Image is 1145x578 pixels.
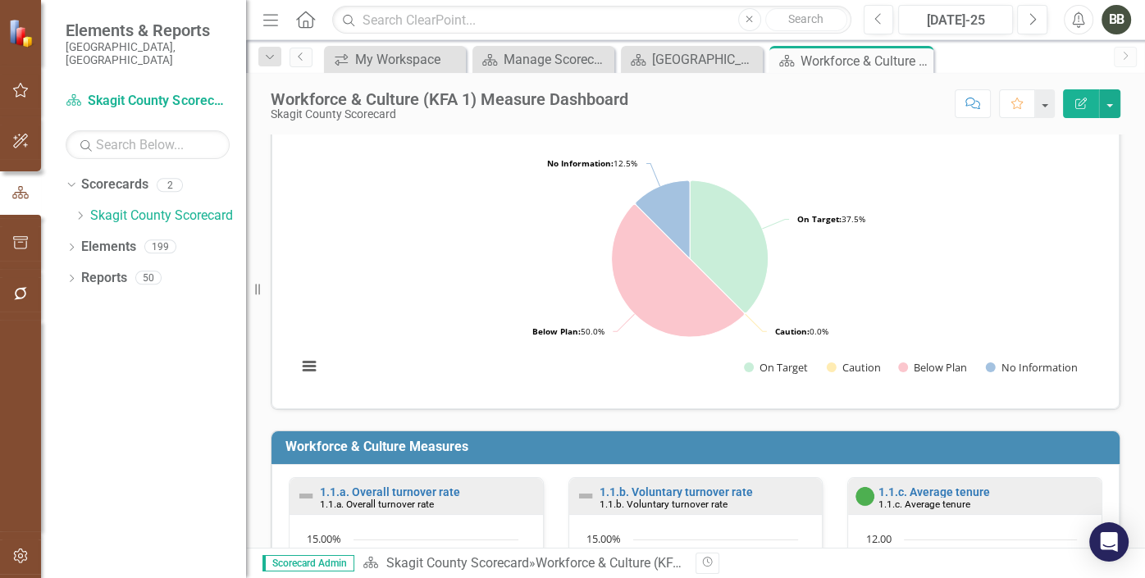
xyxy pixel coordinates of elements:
[504,49,610,70] div: Manage Scorecards
[904,11,1007,30] div: [DATE]-25
[1102,5,1131,34] button: BB
[81,238,136,257] a: Elements
[532,325,581,337] tspan: Below Plan:
[363,554,683,573] div: »
[866,531,892,546] text: 12.00
[765,8,847,31] button: Search
[625,49,759,70] a: [GEOGRAPHIC_DATA] Page
[1001,360,1078,375] text: No Information
[144,240,176,254] div: 199
[636,180,690,258] path: No Information, 1.
[775,325,828,337] text: 0.0%
[477,49,610,70] a: Manage Scorecards
[690,180,769,313] path: On Target, 3.
[878,498,970,510] small: 1.1.c. Average tenure
[898,361,968,375] button: Show Below Plan
[328,49,462,70] a: My Workspace
[600,485,753,498] a: 1.1.b. Voluntary turnover rate
[1089,522,1129,562] div: Open Intercom Messenger
[296,486,316,506] img: Not Defined
[652,49,759,70] div: [GEOGRAPHIC_DATA] Page
[576,486,595,506] img: Not Defined
[66,40,230,67] small: [GEOGRAPHIC_DATA], [GEOGRAPHIC_DATA]
[842,360,881,375] text: Caution
[775,325,810,337] tspan: Caution:
[586,531,621,546] text: 15.00%
[600,498,728,510] small: 1.1.b. Voluntary turnover rate
[898,5,1013,34] button: [DATE]-25
[855,486,874,506] img: On Target
[547,157,614,169] tspan: No Information:
[285,439,1111,454] h3: Workforce & Culture Measures
[66,130,230,159] input: Search Below...
[271,90,628,108] div: Workforce & Culture (KFA 1) Measure Dashboard
[81,269,127,288] a: Reports
[289,146,1091,392] svg: Interactive chart
[307,531,341,546] text: 15.00%
[827,361,880,375] button: Show Caution
[90,207,246,225] a: Skagit County Scorecard
[986,361,1077,375] button: Show No Information
[797,213,842,225] tspan: On Target:
[135,271,162,285] div: 50
[355,49,462,70] div: My Workspace
[744,361,809,375] button: Show On Target
[878,485,990,498] a: 1.1.c. Average tenure
[535,555,816,571] div: Workforce & Culture (KFA 1) Measure Dashboard
[788,12,823,25] span: Search
[298,354,321,377] button: View chart menu, Chart
[797,213,865,225] text: 37.5%
[66,20,230,40] span: Elements & Reports
[289,146,1102,392] div: Chart. Highcharts interactive chart.
[532,325,604,337] text: 50.0%
[760,360,808,375] text: On Target
[801,51,929,71] div: Workforce & Culture (KFA 1) Measure Dashboard
[914,360,967,375] text: Below Plan
[320,485,460,498] a: 1.1.a. Overall turnover rate
[271,108,628,121] div: Skagit County Scorecard
[8,18,37,47] img: ClearPoint Strategy
[547,157,637,169] text: 12.5%
[81,175,148,194] a: Scorecards
[66,92,230,111] a: Skagit County Scorecard
[320,498,434,510] small: 1.1.a. Overall turnover rate
[385,555,528,571] a: Skagit County Scorecard
[157,178,183,192] div: 2
[611,204,744,337] path: Below Plan, 4.
[332,6,851,34] input: Search ClearPoint...
[262,555,354,571] span: Scorecard Admin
